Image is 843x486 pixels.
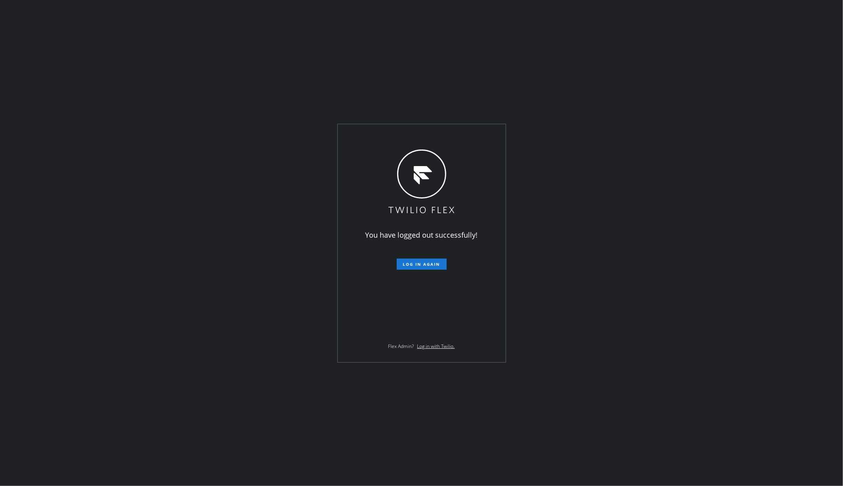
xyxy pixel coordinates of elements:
span: Log in again [403,261,440,267]
span: You have logged out successfully! [365,230,478,240]
a: Log in with Twilio. [417,343,455,350]
span: Flex Admin? [388,343,414,350]
button: Log in again [397,259,447,270]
